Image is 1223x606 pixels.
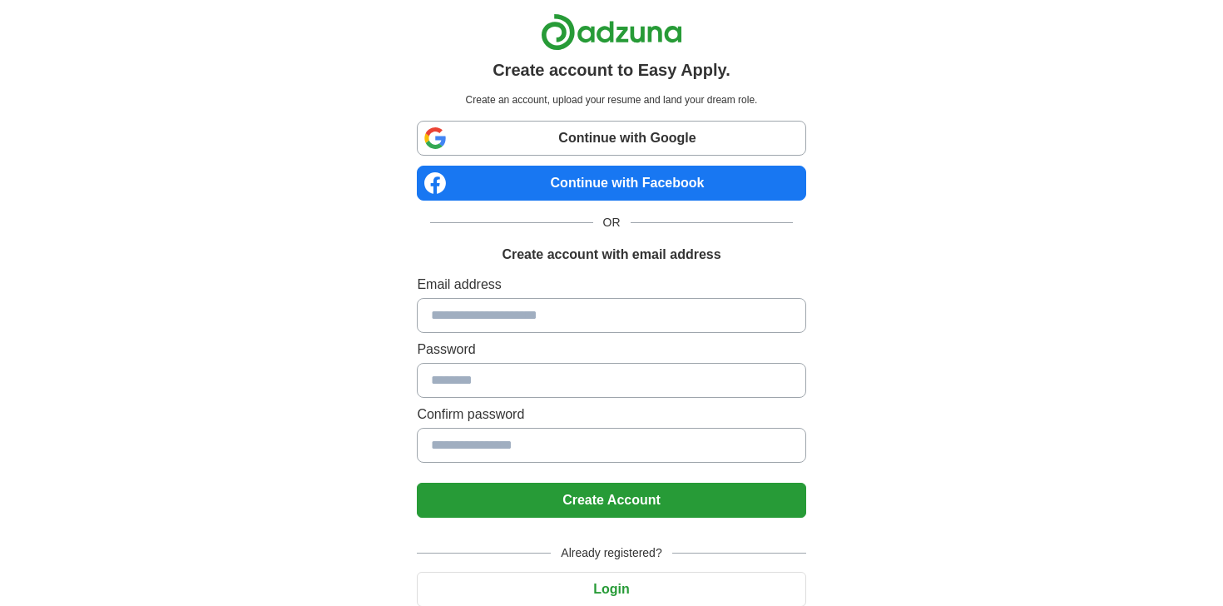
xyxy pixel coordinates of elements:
label: Password [417,340,805,360]
span: OR [593,214,631,231]
a: Continue with Google [417,121,805,156]
label: Confirm password [417,405,805,425]
label: Email address [417,275,805,295]
a: Continue with Facebook [417,166,805,201]
img: Adzuna logo [541,13,682,51]
span: Already registered? [551,544,671,562]
h1: Create account with email address [502,245,720,265]
a: Login [417,582,805,596]
button: Create Account [417,483,805,518]
h1: Create account to Easy Apply. [493,57,730,82]
p: Create an account, upload your resume and land your dream role. [420,92,802,107]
